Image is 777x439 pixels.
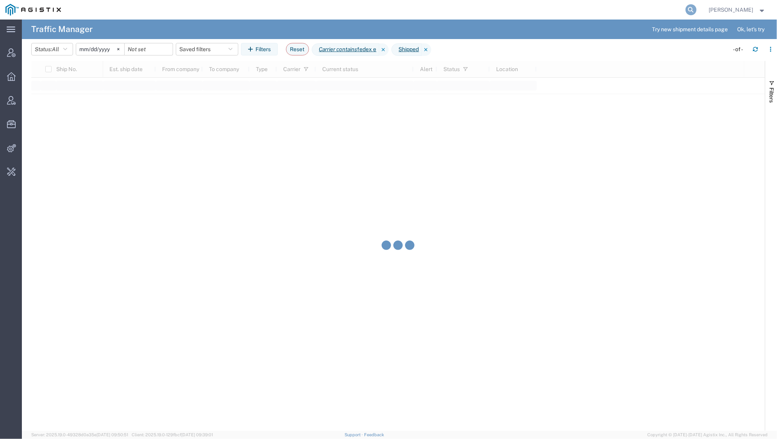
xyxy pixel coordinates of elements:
[132,432,213,437] span: Client: 2025.19.0-129fbcf
[176,43,238,55] button: Saved filters
[241,43,278,55] button: Filters
[31,43,73,55] button: Status:All
[733,45,747,54] div: - of -
[31,20,93,39] h4: Traffic Manager
[96,432,128,437] span: [DATE] 09:50:51
[312,43,379,56] span: Carrier contains fedex e
[652,25,728,34] span: Try new shipment details page
[5,4,61,16] img: logo
[181,432,213,437] span: [DATE] 09:39:01
[364,432,384,437] a: Feedback
[709,5,766,14] button: [PERSON_NAME]
[52,46,59,52] span: All
[125,43,173,55] input: Not set
[647,432,768,438] span: Copyright © [DATE]-[DATE] Agistix Inc., All Rights Reserved
[709,5,754,14] span: Abbie Wilkiemeyer
[768,87,775,103] span: Filters
[286,43,309,55] button: Reset
[391,43,422,56] span: Shipped
[76,43,124,55] input: Not set
[345,432,364,437] a: Support
[731,23,771,36] button: Ok, let's try
[31,432,128,437] span: Server: 2025.19.0-49328d0a35e
[319,45,357,54] i: Carrier contains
